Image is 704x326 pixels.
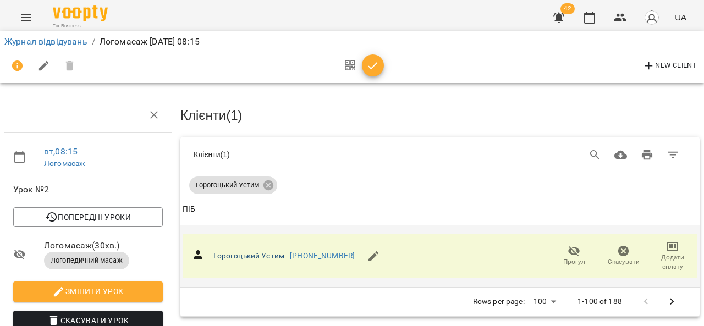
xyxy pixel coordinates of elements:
[53,23,108,30] span: For Business
[549,241,599,272] button: Прогул
[13,281,163,301] button: Змінити урок
[100,35,200,48] p: Логомасаж [DATE] 08:15
[290,251,355,260] a: [PHONE_NUMBER]
[675,12,686,23] span: UA
[660,142,686,168] button: Фільтр
[183,203,195,216] div: Sort
[644,10,659,25] img: avatar_s.png
[563,257,585,267] span: Прогул
[599,241,648,272] button: Скасувати
[180,108,700,123] h3: Клієнти ( 1 )
[582,142,608,168] button: Search
[22,211,154,224] span: Попередні уроки
[577,296,622,307] p: 1-100 of 188
[44,159,85,168] a: Логомасаж
[213,251,285,260] a: Горогоцький Устим
[648,241,697,272] button: Додати сплату
[44,146,78,157] a: вт , 08:15
[92,35,95,48] li: /
[189,180,266,190] span: Горогоцький Устим
[642,59,697,73] span: New Client
[180,137,700,172] div: Table Toolbar
[194,149,406,160] div: Клієнти ( 1 )
[4,35,700,48] nav: breadcrumb
[654,253,691,272] span: Додати сплату
[640,57,700,75] button: New Client
[53,5,108,21] img: Voopty Logo
[189,176,277,194] div: Горогоцький Устим
[44,239,163,252] span: Логомасаж ( 30 хв. )
[13,4,40,31] button: Menu
[44,256,129,266] span: Логопедичний масаж
[13,207,163,227] button: Попередні уроки
[13,183,163,196] span: Урок №2
[473,296,525,307] p: Rows per page:
[183,203,697,216] span: ПІБ
[560,3,575,14] span: 42
[608,257,640,267] span: Скасувати
[659,289,685,315] button: Next Page
[634,142,661,168] button: Друк
[608,142,634,168] button: Завантажити CSV
[22,285,154,298] span: Змінити урок
[183,203,195,216] div: ПІБ
[4,36,87,47] a: Журнал відвідувань
[529,294,560,310] div: 100
[670,7,691,27] button: UA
